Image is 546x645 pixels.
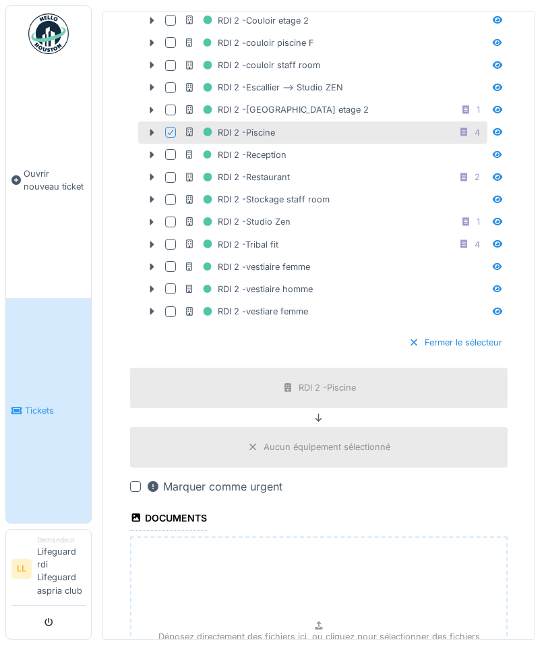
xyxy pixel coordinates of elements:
[184,258,310,275] div: RDI 2 -vestiaire femme
[184,303,308,320] div: RDI 2 -vestiare femme
[130,508,207,531] div: Documents
[28,13,69,54] img: Badge_color-CXgf-gQk.svg
[475,171,480,184] div: 2
[11,535,86,606] a: LL DemandeurLifeguard rdi Lifeguard aspria club
[184,146,286,163] div: RDI 2 -Reception
[403,333,508,352] div: Fermer le sélecteur
[146,478,282,495] div: Marquer comme urgent
[158,630,480,643] p: Déposez directement des fichiers ici, ou cliquez pour sélectionner des fichiers
[184,281,313,298] div: RDI 2 -vestiaire homme
[184,57,320,74] div: RDI 2 -couloir staff room
[184,191,330,208] div: RDI 2 -Stockage staff room
[37,535,86,545] div: Demandeur
[24,167,86,193] span: Ouvrir nouveau ticket
[184,79,343,96] div: RDI 2 -Escallier --> Studio ZEN
[184,12,309,29] div: RDI 2 -Couloir etage 2
[264,441,390,453] div: Aucun équipement sélectionné
[475,126,480,139] div: 4
[37,535,86,602] li: Lifeguard rdi Lifeguard aspria club
[477,103,480,116] div: 1
[475,238,480,251] div: 4
[184,124,275,141] div: RDI 2 -Piscine
[25,404,86,417] span: Tickets
[184,101,369,118] div: RDI 2 -[GEOGRAPHIC_DATA] etage 2
[477,215,480,228] div: 1
[184,213,291,230] div: RDI 2 -Studio Zen
[184,236,278,253] div: RDI 2 -Tribal fit
[184,34,314,51] div: RDI 2 -couloir piscine F
[299,381,356,394] div: RDI 2 -Piscine
[6,298,91,522] a: Tickets
[11,559,32,579] li: LL
[6,61,91,298] a: Ouvrir nouveau ticket
[184,169,290,186] div: RDI 2 -Restaurant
